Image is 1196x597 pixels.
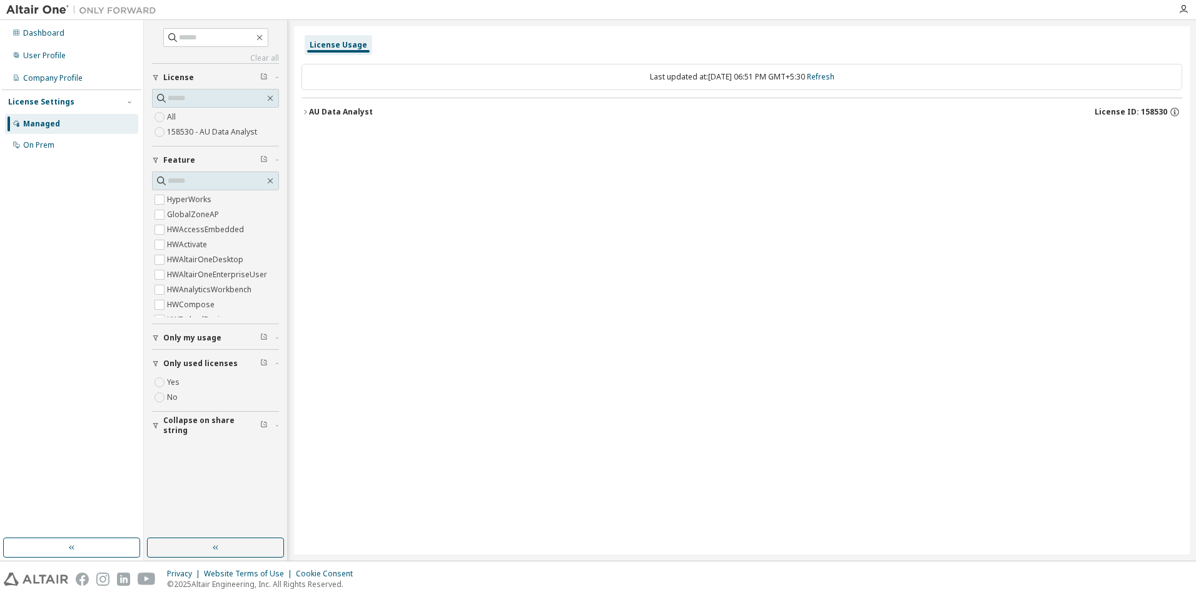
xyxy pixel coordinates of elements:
img: altair_logo.svg [4,573,68,586]
label: HWCompose [167,297,217,312]
div: Company Profile [23,73,83,83]
div: AU Data Analyst [309,107,373,117]
p: © 2025 Altair Engineering, Inc. All Rights Reserved. [167,579,360,589]
label: HWAltairOneDesktop [167,252,246,267]
button: Only my usage [152,324,279,352]
span: Only used licenses [163,359,238,369]
label: HWAccessEmbedded [167,222,246,237]
button: Only used licenses [152,350,279,377]
span: License [163,73,194,83]
div: Managed [23,119,60,129]
div: On Prem [23,140,54,150]
button: AU Data AnalystLicense ID: 158530 [302,98,1182,126]
div: Website Terms of Use [204,569,296,579]
a: Refresh [807,71,834,82]
img: youtube.svg [138,573,156,586]
label: HWAnalyticsWorkbench [167,282,254,297]
label: HWActivate [167,237,210,252]
div: Dashboard [23,28,64,38]
div: License Settings [8,97,74,107]
img: facebook.svg [76,573,89,586]
label: HWAltairOneEnterpriseUser [167,267,270,282]
label: No [167,390,180,405]
div: Privacy [167,569,204,579]
label: HyperWorks [167,192,214,207]
span: Clear filter [260,73,268,83]
span: Feature [163,155,195,165]
span: Only my usage [163,333,221,343]
label: All [167,110,178,125]
button: License [152,64,279,91]
button: Collapse on share string [152,412,279,439]
a: Clear all [152,53,279,63]
label: GlobalZoneAP [167,207,221,222]
div: User Profile [23,51,66,61]
span: Collapse on share string [163,416,260,436]
span: Clear filter [260,421,268,431]
label: 158530 - AU Data Analyst [167,125,260,140]
span: Clear filter [260,359,268,369]
div: Last updated at: [DATE] 06:51 PM GMT+5:30 [302,64,1182,90]
label: HWEmbedBasic [167,312,226,327]
img: linkedin.svg [117,573,130,586]
span: Clear filter [260,155,268,165]
button: Feature [152,146,279,174]
div: Cookie Consent [296,569,360,579]
img: Altair One [6,4,163,16]
span: License ID: 158530 [1095,107,1167,117]
div: License Usage [310,40,367,50]
label: Yes [167,375,182,390]
span: Clear filter [260,333,268,343]
img: instagram.svg [96,573,109,586]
